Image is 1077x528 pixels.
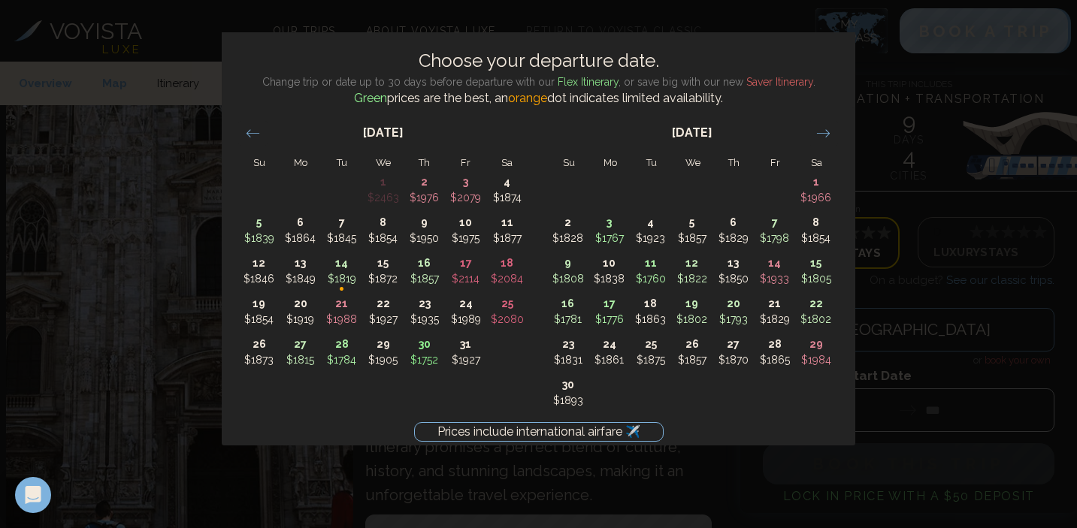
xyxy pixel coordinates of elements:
small: Fr [461,157,470,168]
p: 29 [796,336,836,352]
p: $1874 [487,190,527,206]
p: $1927 [446,352,486,368]
p: 6 [713,215,753,231]
p: $1975 [446,231,486,246]
td: Choose Monday, November 17, 2025 as your check-out date. It’s available. [588,291,630,332]
p: $2084 [487,271,527,287]
td: Choose Monday, November 24, 2025 as your check-out date. It’s available. [588,332,630,373]
p: • [322,272,362,306]
td: Choose Saturday, October 25, 2025 as your check-out date. It’s available. [486,291,528,332]
small: We [685,157,700,168]
p: $1829 [713,231,753,246]
p: 3 [446,174,486,190]
td: Choose Saturday, October 11, 2025 as your check-out date. It’s available. [486,210,528,251]
small: We [376,157,391,168]
p: 1 [796,174,836,190]
td: Choose Friday, November 14, 2025 as your check-out date. It’s available. [754,251,795,291]
td: Choose Tuesday, November 11, 2025 as your check-out date. It’s available. [630,251,671,291]
td: Choose Tuesday, October 21, 2025 as your check-out date. It’s available. [321,291,362,332]
td: Choose Thursday, November 20, 2025 as your check-out date. It’s available. [712,291,754,332]
p: 23 [404,296,444,312]
p: 21 [755,296,794,312]
p: 24 [446,296,486,312]
p: $1822 [672,271,712,287]
p: 23 [548,336,588,352]
p: $1802 [796,312,836,327]
p: $1767 [589,231,629,246]
p: 13 [713,255,753,271]
p: $1793 [713,312,753,327]
p: $1927 [363,312,403,327]
p: 22 [363,296,403,312]
p: $1857 [672,352,712,368]
p: 25 [487,296,527,312]
td: Choose Tuesday, November 4, 2025 as your check-out date. It’s available. [630,210,671,251]
small: Th [419,157,430,168]
td: Choose Saturday, November 1, 2025 as your check-out date. It’s available. [795,170,836,210]
p: $1752 [404,352,444,368]
td: Choose Tuesday, November 25, 2025 as your check-out date. It’s available. [630,332,671,373]
p: 17 [589,296,629,312]
p: $1831 [548,352,588,368]
td: Choose Thursday, November 6, 2025 as your check-out date. It’s available. [712,210,754,251]
td: Choose Wednesday, October 8, 2025 as your check-out date. It’s available. [362,210,404,251]
p: $1989 [446,312,486,327]
td: Choose Sunday, October 19, 2025 as your check-out date. It’s available. [238,291,280,332]
p: 11 [487,215,527,231]
p: $1935 [404,312,444,327]
td: Choose Wednesday, November 19, 2025 as your check-out date. It’s available. [671,291,712,332]
p: 6 [280,215,320,231]
td: Choose Friday, October 3, 2025 as your check-out date. It’s available. [445,170,486,210]
td: Choose Saturday, October 18, 2025 as your check-out date. It’s available. [486,251,528,291]
td: Choose Monday, October 6, 2025 as your check-out date. It’s available. [280,210,321,251]
p: 28 [755,336,794,352]
p: $1864 [280,231,320,246]
td: Choose Monday, November 10, 2025 as your check-out date. It’s available. [588,251,630,291]
p: $1849 [280,271,320,287]
small: Su [563,157,575,168]
div: Move backward to switch to the previous month. [238,121,268,146]
td: Choose Monday, October 13, 2025 as your check-out date. It’s available. [280,251,321,291]
span: orange [508,91,547,105]
span: prices are the best, an dot indicates limited availability. [354,91,723,105]
td: Choose Sunday, November 9, 2025 as your check-out date. It’s available. [547,251,588,291]
p: $1988 [322,312,362,327]
p: $1776 [589,312,629,327]
p: 18 [487,255,527,271]
p: $1976 [404,190,444,206]
p: $1861 [589,352,629,368]
p: $1845 [322,231,362,246]
td: Choose Friday, October 31, 2025 as your check-out date. It’s available. [445,332,486,373]
p: $1905 [363,352,403,368]
p: $1839 [239,231,279,246]
small: Sa [501,157,513,168]
td: Choose Friday, October 17, 2025 as your check-out date. It’s available. [445,251,486,291]
td: Choose Wednesday, October 22, 2025 as your check-out date. It’s available. [362,291,404,332]
p: $1863 [631,312,670,327]
p: $1808 [548,271,588,287]
p: 27 [713,336,753,352]
p: 11 [631,255,670,271]
td: Choose Thursday, October 16, 2025 as your check-out date. It’s available. [404,251,445,291]
div: Open Intercom Messenger [15,477,51,513]
strong: [DATE] [363,125,404,140]
p: $2463 [363,190,403,206]
td: Choose Wednesday, October 15, 2025 as your check-out date. It’s available. [362,251,404,291]
p: 7 [322,215,362,231]
small: Th [728,157,740,168]
p: 2 [404,174,444,190]
p: $1950 [404,231,444,246]
td: Choose Tuesday, October 7, 2025 as your check-out date. It’s available. [321,210,362,251]
td: Choose Sunday, November 16, 2025 as your check-out date. It’s available. [547,291,588,332]
p: 1 [363,174,403,190]
td: Choose Saturday, November 22, 2025 as your check-out date. It’s available. [795,291,836,332]
p: $1966 [796,190,836,206]
p: $1933 [755,271,794,287]
span: Green [354,91,387,105]
p: 12 [239,255,279,271]
td: Choose Thursday, November 27, 2025 as your check-out date. It’s available. [712,332,754,373]
td: Choose Thursday, October 30, 2025 as your check-out date. It’s available. [404,332,445,373]
p: $1893 [548,393,588,409]
small: Sa [811,157,822,168]
p: $1784 [322,352,362,368]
